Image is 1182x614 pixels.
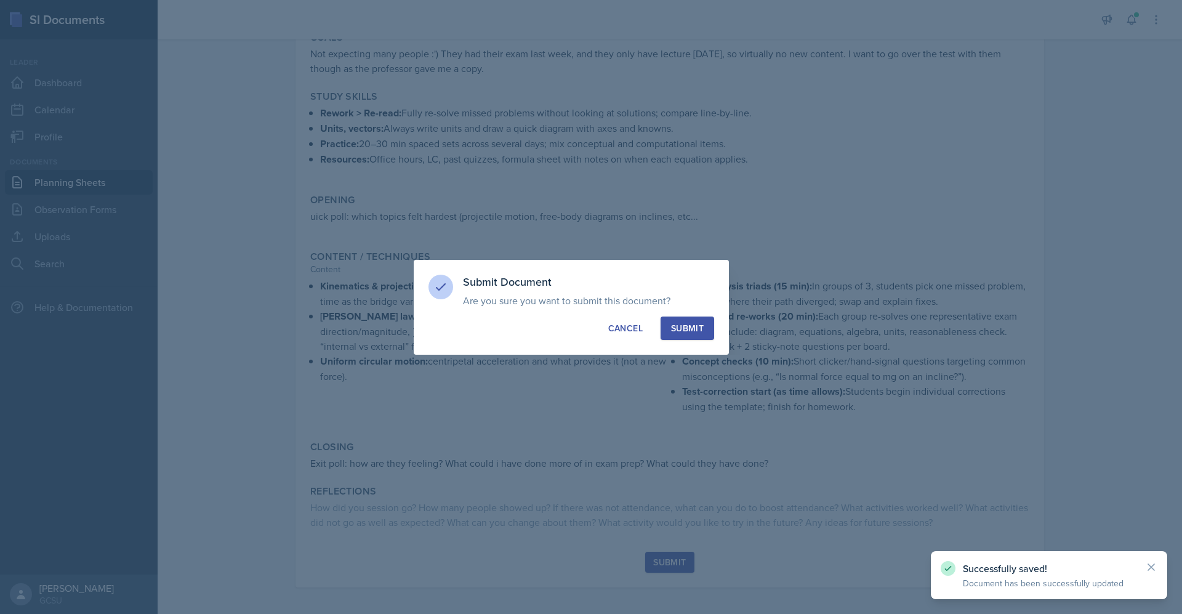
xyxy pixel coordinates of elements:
[661,317,714,340] button: Submit
[963,577,1135,589] p: Document has been successfully updated
[463,294,714,307] p: Are you sure you want to submit this document?
[598,317,653,340] button: Cancel
[671,322,704,334] div: Submit
[963,562,1135,575] p: Successfully saved!
[608,322,643,334] div: Cancel
[463,275,714,289] h3: Submit Document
